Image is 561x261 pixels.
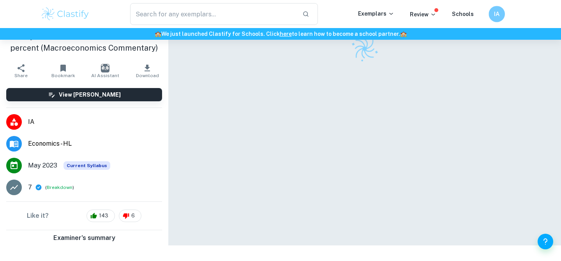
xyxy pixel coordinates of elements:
span: Current Syllabus [64,161,110,170]
p: 7 [28,183,32,192]
input: Search for any exemplars... [130,3,296,25]
span: Download [136,73,159,78]
span: 143 [95,212,113,220]
span: 6 [127,212,139,220]
button: IA [489,6,505,22]
img: Clastify logo [346,30,383,67]
img: AI Assistant [101,64,109,72]
button: View [PERSON_NAME] [6,88,162,101]
button: AI Assistant [84,60,126,82]
span: Economics - HL [28,139,162,148]
span: ( ) [45,183,74,191]
h6: Examiner's summary [3,233,165,243]
h6: Like it? [27,211,49,220]
button: Bookmark [42,60,84,82]
div: 143 [86,210,115,222]
h1: Turkey’s inflation rate soars to almost 70 percent (Macroeconomics Commentary) [6,30,162,54]
span: IA [28,117,162,127]
a: Schools [452,11,474,17]
button: Breakdown [47,184,72,191]
p: Exemplars [358,9,394,18]
span: AI Assistant [91,73,119,78]
div: This exemplar is based on the current syllabus. Feel free to refer to it for inspiration/ideas wh... [64,161,110,170]
span: Bookmark [51,73,75,78]
h6: We just launched Clastify for Schools. Click to learn how to become a school partner. [2,30,559,38]
h6: View [PERSON_NAME] [59,90,121,99]
span: May 2023 [28,161,57,170]
div: 6 [119,210,141,222]
span: 🏫 [155,31,161,37]
img: Clastify logo [41,6,90,22]
button: Download [126,60,168,82]
button: Help and Feedback [538,234,553,249]
h6: IA [492,10,501,19]
a: here [280,31,292,37]
span: 🏫 [400,31,407,37]
p: Review [410,10,436,19]
span: Share [14,73,28,78]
